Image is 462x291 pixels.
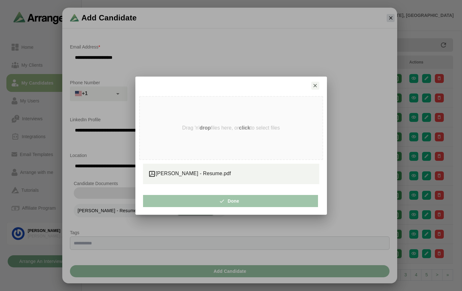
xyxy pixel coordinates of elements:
span: Done [222,195,239,207]
strong: drop [200,125,211,131]
p: Drag 'n' files here, or to select files [182,125,280,131]
div: [PERSON_NAME] - Resume.pdf [148,170,314,178]
button: Done [143,195,318,207]
strong: click [239,125,250,131]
